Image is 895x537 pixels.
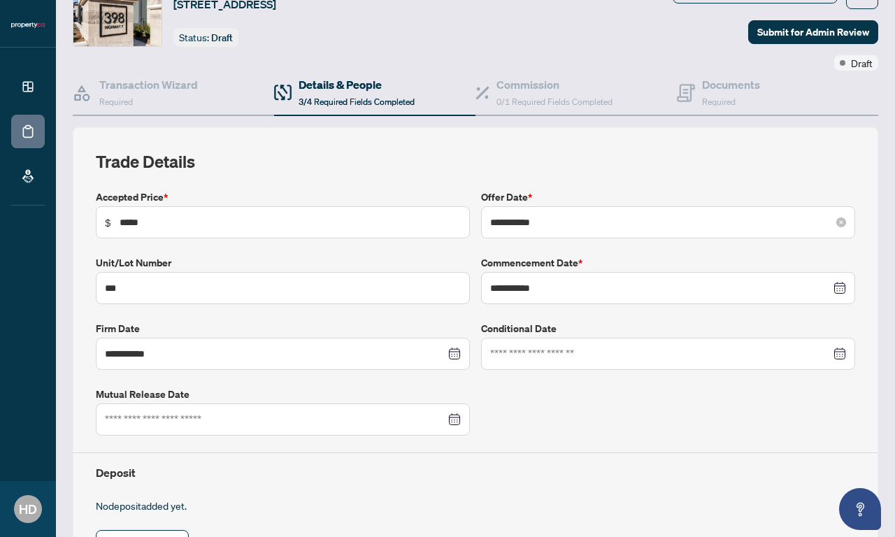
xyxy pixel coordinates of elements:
h2: Trade Details [96,150,855,173]
h4: Transaction Wizard [99,76,198,93]
label: Unit/Lot Number [96,255,470,271]
span: HD [19,499,37,519]
span: close-circle [836,217,846,227]
label: Mutual Release Date [96,387,470,402]
span: 0/1 Required Fields Completed [496,96,613,107]
span: $ [105,215,111,230]
label: Conditional Date [481,321,855,336]
span: Submit for Admin Review [757,21,869,43]
label: Commencement Date [481,255,855,271]
span: Required [702,96,736,107]
span: No deposit added yet. [96,499,187,512]
span: 3/4 Required Fields Completed [299,96,415,107]
button: Submit for Admin Review [748,20,878,44]
h4: Deposit [96,464,855,481]
h4: Details & People [299,76,415,93]
label: Firm Date [96,321,470,336]
div: Status: [173,28,238,47]
span: Draft [211,31,233,44]
img: logo [11,21,45,29]
span: Required [99,96,133,107]
span: Draft [851,55,873,71]
label: Accepted Price [96,189,470,205]
h4: Documents [702,76,760,93]
label: Offer Date [481,189,855,205]
button: Open asap [839,488,881,530]
h4: Commission [496,76,613,93]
